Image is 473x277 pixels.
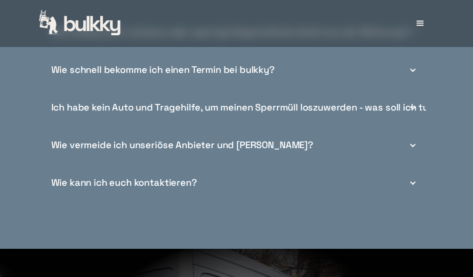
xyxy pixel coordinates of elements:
div: Wie kann ich euch kontaktieren? [48,164,426,202]
div: Wie vermeide ich unseriöse Anbieter und [PERSON_NAME]? [51,140,313,150]
div: Wie kann ich euch kontaktieren? [51,178,197,188]
div: Wie schnell bekomme ich einen Termin bei bulkky? [51,65,275,75]
div: Wie vermeide ich unseriöse Anbieter und [PERSON_NAME]? [48,127,426,164]
div: Ich habe kein Auto und Tragehilfe, um meinen Sperrmüll loszuwerden - was soll ich tun? [48,89,426,127]
a: home [39,10,122,37]
div: Ich habe kein Auto und Tragehilfe, um meinen Sperrmüll loszuwerden - was soll ich tun? [51,103,440,112]
div: Wie schnell bekomme ich einen Termin bei bulkky? [48,51,426,89]
div: menu [406,9,434,38]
